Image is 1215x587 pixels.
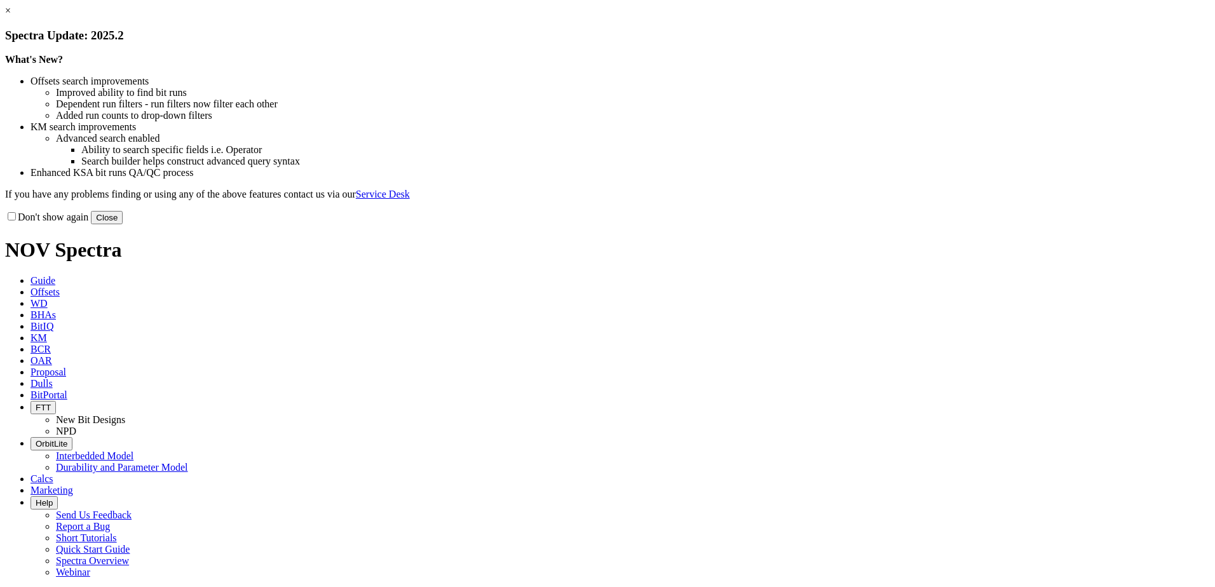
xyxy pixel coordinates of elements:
span: Proposal [31,367,66,377]
span: Offsets [31,287,60,297]
span: BitIQ [31,321,53,332]
a: Quick Start Guide [56,544,130,555]
a: Spectra Overview [56,555,129,566]
li: Ability to search specific fields i.e. Operator [81,144,1210,156]
button: Close [91,211,123,224]
span: BCR [31,344,51,354]
li: Offsets search improvements [31,76,1210,87]
li: Dependent run filters - run filters now filter each other [56,98,1210,110]
a: Service Desk [356,189,410,199]
span: OAR [31,355,52,366]
a: NPD [56,426,76,436]
span: Guide [31,275,55,286]
a: New Bit Designs [56,414,125,425]
a: Durability and Parameter Model [56,462,188,473]
span: Help [36,498,53,508]
p: If you have any problems finding or using any of the above features contact us via our [5,189,1210,200]
a: Send Us Feedback [56,509,132,520]
li: Enhanced KSA bit runs QA/QC process [31,167,1210,179]
li: Improved ability to find bit runs [56,87,1210,98]
span: WD [31,298,48,309]
span: BHAs [31,309,56,320]
span: Calcs [31,473,53,484]
h1: NOV Spectra [5,238,1210,262]
h3: Spectra Update: 2025.2 [5,29,1210,43]
a: Webinar [56,567,90,577]
span: Marketing [31,485,73,496]
label: Don't show again [5,212,88,222]
a: Report a Bug [56,521,110,532]
a: Interbedded Model [56,450,133,461]
a: Short Tutorials [56,532,117,543]
strong: What's New? [5,54,63,65]
span: Dulls [31,378,53,389]
input: Don't show again [8,212,16,220]
li: Added run counts to drop-down filters [56,110,1210,121]
span: BitPortal [31,389,67,400]
li: Advanced search enabled [56,133,1210,144]
span: KM [31,332,47,343]
li: KM search improvements [31,121,1210,133]
span: FTT [36,403,51,412]
span: OrbitLite [36,439,67,449]
li: Search builder helps construct advanced query syntax [81,156,1210,167]
a: × [5,5,11,16]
